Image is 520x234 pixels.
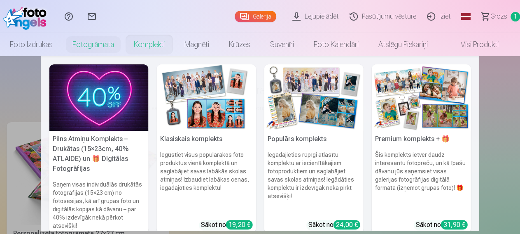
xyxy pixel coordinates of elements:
[235,11,276,22] a: Galerija
[490,12,507,21] span: Grozs
[49,131,149,177] h5: Pilns Atmiņu Komplekts – Drukātas (15×23cm, 40% ATLAIDE) un 🎁 Digitālas Fotogrāfijas
[124,33,175,56] a: Komplekti
[201,220,253,230] div: Sākot no
[372,64,471,131] img: Premium komplekts + 🎁
[157,147,256,217] h6: Iegūstiet visus populārākos foto produktus vienā komplektā un saglabājiet savas labākās skolas at...
[511,12,520,21] span: 1
[368,33,438,56] a: Atslēgu piekariņi
[304,33,368,56] a: Foto kalendāri
[264,147,364,217] h6: Iegādājieties rūpīgi atlasītu komplektu ar iecienītākajiem fotoproduktiem un saglabājiet savas sk...
[49,64,149,131] img: Pilns Atmiņu Komplekts – Drukātas (15×23cm, 40% ATLAIDE) un 🎁 Digitālas Fotogrāfijas
[157,64,256,233] a: Klasiskais komplektsKlasiskais komplektsIegūstiet visus populārākos foto produktus vienā komplekt...
[308,220,360,230] div: Sākot no
[372,131,471,147] h5: Premium komplekts + 🎁
[63,33,124,56] a: Fotogrāmata
[416,220,468,230] div: Sākot no
[3,3,51,30] img: /fa1
[49,177,149,233] h6: Saņem visas individuālās drukātās fotogrāfijas (15×23 cm) no fotosesijas, kā arī grupas foto un d...
[441,220,468,229] div: 31,90 €
[438,33,508,56] a: Visi produkti
[49,64,149,233] a: Pilns Atmiņu Komplekts – Drukātas (15×23cm, 40% ATLAIDE) un 🎁 Digitālas Fotogrāfijas Pilns Atmiņu...
[264,64,364,131] img: Populārs komplekts
[333,220,360,229] div: 24,00 €
[219,33,260,56] a: Krūzes
[372,64,471,233] a: Premium komplekts + 🎁 Premium komplekts + 🎁Šis komplekts ietver daudz interesantu fotopreču, un k...
[264,64,364,233] a: Populārs komplektsPopulārs komplektsIegādājieties rūpīgi atlasītu komplektu ar iecienītākajiem fo...
[264,131,364,147] h5: Populārs komplekts
[157,131,256,147] h5: Klasiskais komplekts
[157,64,256,131] img: Klasiskais komplekts
[372,147,471,217] h6: Šis komplekts ietver daudz interesantu fotopreču, un kā īpašu dāvanu jūs saņemsiet visas galerija...
[226,220,253,229] div: 19,20 €
[175,33,219,56] a: Magnēti
[260,33,304,56] a: Suvenīri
